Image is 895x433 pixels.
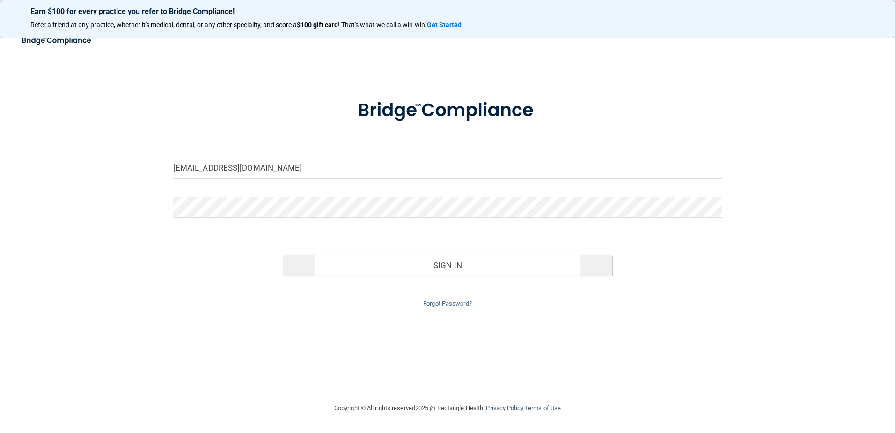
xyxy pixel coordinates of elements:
span: Refer a friend at any practice, whether it's medical, dental, or any other speciality, and score a [30,21,297,29]
strong: Get Started [427,21,462,29]
span: ! That's what we call a win-win. [338,21,427,29]
img: bridge_compliance_login_screen.278c3ca4.svg [14,31,100,50]
a: Privacy Policy [486,404,523,411]
a: Get Started [427,21,463,29]
button: Sign In [283,255,612,276]
img: bridge_compliance_login_screen.278c3ca4.svg [338,86,557,135]
a: Forgot Password? [423,300,472,307]
a: Terms of Use [525,404,561,411]
strong: $100 gift card [297,21,338,29]
div: Copyright © All rights reserved 2025 @ Rectangle Health | | [277,393,618,423]
p: Earn $100 for every practice you refer to Bridge Compliance! [30,7,865,16]
input: Email [173,157,722,179]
